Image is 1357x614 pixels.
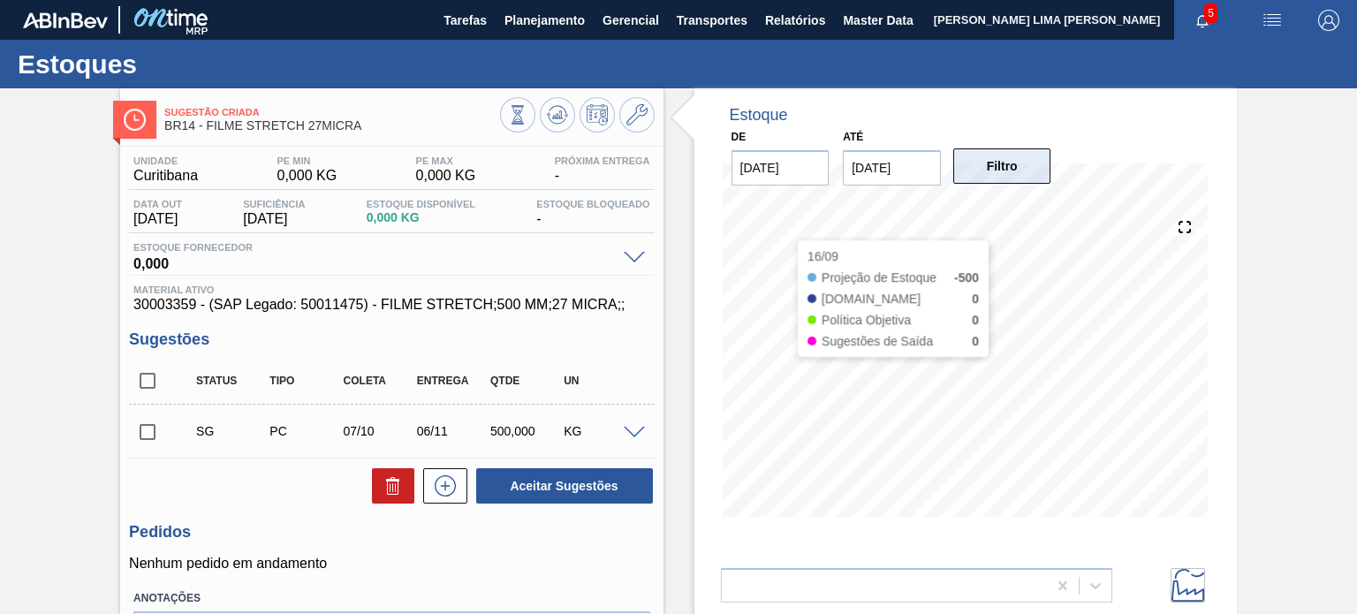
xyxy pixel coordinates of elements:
div: Entrega [413,375,493,387]
button: Notificações [1174,8,1231,33]
img: userActions [1262,10,1283,31]
span: Planejamento [504,10,585,31]
button: Atualizar Gráfico [540,97,575,133]
img: Logout [1318,10,1339,31]
button: Visão Geral dos Estoques [500,97,535,133]
span: PE MAX [416,155,476,166]
span: [DATE] [133,211,182,227]
div: Excluir Sugestões [363,468,414,504]
span: 0,000 [133,253,614,270]
span: Curitibana [133,168,198,184]
span: Estoque Bloqueado [536,199,649,209]
span: PE MIN [277,155,337,166]
div: Tipo [265,375,345,387]
div: Nova sugestão [414,468,467,504]
div: Pedido de Compra [265,424,345,438]
img: Ícone [124,109,146,131]
span: Sugestão Criada [164,107,499,117]
input: dd/mm/yyyy [843,150,941,186]
div: 500,000 [486,424,566,438]
span: Unidade [133,155,198,166]
span: [DATE] [243,211,305,227]
span: Relatórios [765,10,825,31]
span: Suficiência [243,199,305,209]
span: Master Data [843,10,913,31]
div: KG [559,424,640,438]
span: 0,000 KG [277,168,337,184]
span: Estoque Disponível [367,199,475,209]
div: Qtde [486,375,566,387]
input: dd/mm/yyyy [732,150,830,186]
span: Tarefas [443,10,487,31]
label: Até [843,131,863,143]
div: Aceitar Sugestões [467,466,655,505]
h3: Sugestões [129,330,654,349]
span: 5 [1204,4,1217,23]
img: TNhmsLtSVTkK8tSr43FrP2fwEKptu5GPRR3wAAAABJRU5ErkJggg== [23,12,108,28]
div: UN [559,375,640,387]
div: 06/11/2025 [413,424,493,438]
div: Status [192,375,272,387]
span: Transportes [677,10,747,31]
span: BR14 - FILME STRETCH 27MICRA [164,119,499,133]
button: Ir ao Master Data / Geral [619,97,655,133]
h1: Estoques [18,54,331,74]
div: Estoque [730,106,788,125]
span: Próxima Entrega [555,155,650,166]
span: Material ativo [133,284,649,295]
div: Sugestão Criada [192,424,272,438]
span: Estoque Fornecedor [133,242,614,253]
div: 07/10/2025 [339,424,420,438]
span: 0,000 KG [416,168,476,184]
div: - [532,199,654,227]
button: Aceitar Sugestões [476,468,653,504]
button: Filtro [953,148,1051,184]
span: 0,000 KG [367,211,475,224]
span: 30003359 - (SAP Legado: 50011475) - FILME STRETCH;500 MM;27 MICRA;; [133,297,649,313]
button: Programar Estoque [580,97,615,133]
div: Coleta [339,375,420,387]
span: Gerencial [603,10,659,31]
p: Nenhum pedido em andamento [129,556,654,572]
label: De [732,131,747,143]
h3: Pedidos [129,523,654,542]
span: Data out [133,199,182,209]
label: Anotações [133,586,649,611]
div: - [550,155,655,184]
